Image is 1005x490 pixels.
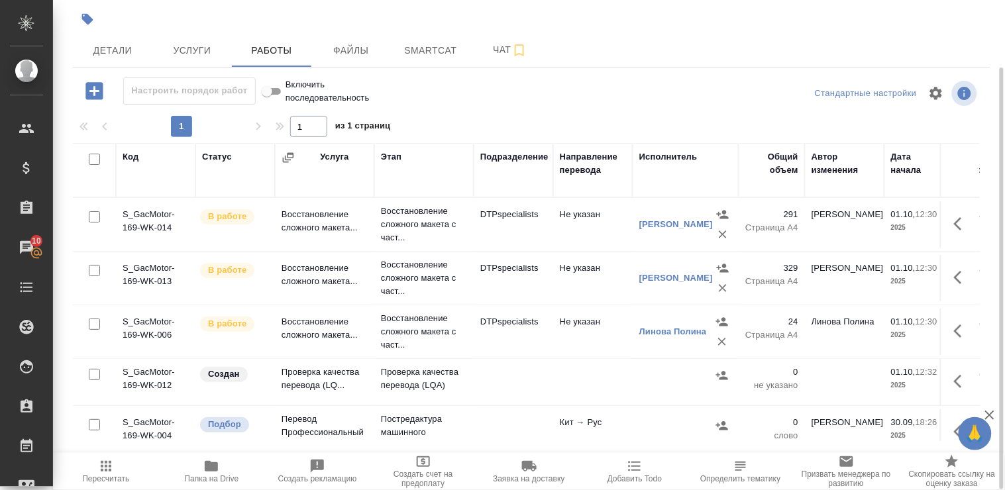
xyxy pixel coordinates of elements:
[264,453,370,490] button: Создать рекламацию
[745,328,798,342] p: Страница А4
[116,309,195,355] td: S_GacMotor-169-WK-006
[199,262,268,279] div: Исполнитель выполняет работу
[805,309,884,355] td: Линова Полина
[370,453,476,490] button: Создать счет на предоплату
[812,150,878,177] div: Автор изменения
[116,359,195,405] td: S_GacMotor-169-WK-012
[802,469,892,488] span: Призвать менеджера по развитию
[891,417,916,427] p: 30.09,
[493,474,564,483] span: Заявка на доставку
[474,201,553,248] td: DTPspecialists
[891,263,916,273] p: 01.10,
[907,469,997,488] span: Скопировать ссылку на оценку заказа
[608,474,662,483] span: Добавить Todo
[713,258,733,278] button: Назначить
[745,208,798,221] p: 291
[891,275,944,288] p: 2025
[745,429,798,442] p: слово
[713,205,733,224] button: Назначить
[208,317,246,330] p: В работе
[3,231,50,264] a: 10
[560,150,626,177] div: Направление перевода
[199,208,268,226] div: Исполнитель выполняет работу
[275,255,374,301] td: Восстановление сложного макета...
[712,332,732,352] button: Удалить
[381,205,467,244] p: Восстановление сложного макета с част...
[946,262,978,293] button: Здесь прячутся важные кнопки
[713,278,733,298] button: Удалить
[553,309,633,355] td: Не указан
[399,42,462,59] span: Smartcat
[891,429,944,442] p: 2025
[745,150,798,177] div: Общий объем
[712,312,732,332] button: Назначить
[116,201,195,248] td: S_GacMotor-169-WK-014
[916,209,937,219] p: 12:30
[639,273,713,283] a: [PERSON_NAME]
[123,150,138,164] div: Код
[946,366,978,397] button: Здесь прячутся важные кнопки
[639,219,713,229] a: [PERSON_NAME]
[964,420,986,448] span: 🙏
[745,262,798,275] p: 329
[899,453,1005,490] button: Скопировать ссылку на оценку заказа
[24,234,49,248] span: 10
[916,417,937,427] p: 18:26
[745,366,798,379] p: 0
[946,315,978,347] button: Здесь прячутся важные кнопки
[946,416,978,448] button: Здесь прячутся важные кнопки
[116,255,195,301] td: S_GacMotor-169-WK-013
[81,42,144,59] span: Детали
[275,309,374,355] td: Восстановление сложного макета...
[480,150,549,164] div: Подразделение
[688,453,794,490] button: Определить тематику
[320,150,348,164] div: Услуга
[275,201,374,248] td: Восстановление сложного макета...
[891,150,944,177] div: Дата начала
[208,264,246,277] p: В работе
[891,221,944,234] p: 2025
[478,42,542,58] span: Чат
[208,367,240,381] p: Создан
[745,416,798,429] p: 0
[553,409,633,456] td: Кит → Рус
[891,209,916,219] p: 01.10,
[805,409,884,456] td: [PERSON_NAME]
[891,328,944,342] p: 2025
[160,42,224,59] span: Услуги
[275,359,374,405] td: Проверка качества перевода (LQ...
[511,42,527,58] svg: Подписаться
[199,416,268,434] div: Можно подбирать исполнителей
[381,258,467,298] p: Восстановление сложного макета с част...
[639,150,698,164] div: Исполнитель
[700,474,780,483] span: Определить тематику
[582,453,688,490] button: Добавить Todo
[916,367,937,377] p: 12:32
[639,326,707,336] a: Линова Полина
[745,315,798,328] p: 24
[199,366,268,383] div: Заказ еще не согласован с клиентом, искать исполнителей рано
[812,83,920,104] div: split button
[159,453,265,490] button: Папка на Drive
[891,367,916,377] p: 01.10,
[319,42,383,59] span: Файлы
[381,312,467,352] p: Восстановление сложного макета с част...
[82,474,129,483] span: Пересчитать
[474,255,553,301] td: DTPspecialists
[952,81,980,106] span: Посмотреть информацию
[745,379,798,392] p: не указано
[712,416,732,436] button: Назначить
[805,201,884,248] td: [PERSON_NAME]
[946,208,978,240] button: Здесь прячутся важные кнопки
[381,366,467,392] p: Проверка качества перевода (LQA)
[916,317,937,326] p: 12:30
[378,469,468,488] span: Создать счет на предоплату
[202,150,232,164] div: Статус
[208,418,241,431] p: Подбор
[335,118,391,137] span: из 1 страниц
[712,366,732,385] button: Назначить
[208,210,246,223] p: В работе
[282,151,295,164] button: Сгруппировать
[199,315,268,333] div: Исполнитель выполняет работу
[476,453,582,490] button: Заявка на доставку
